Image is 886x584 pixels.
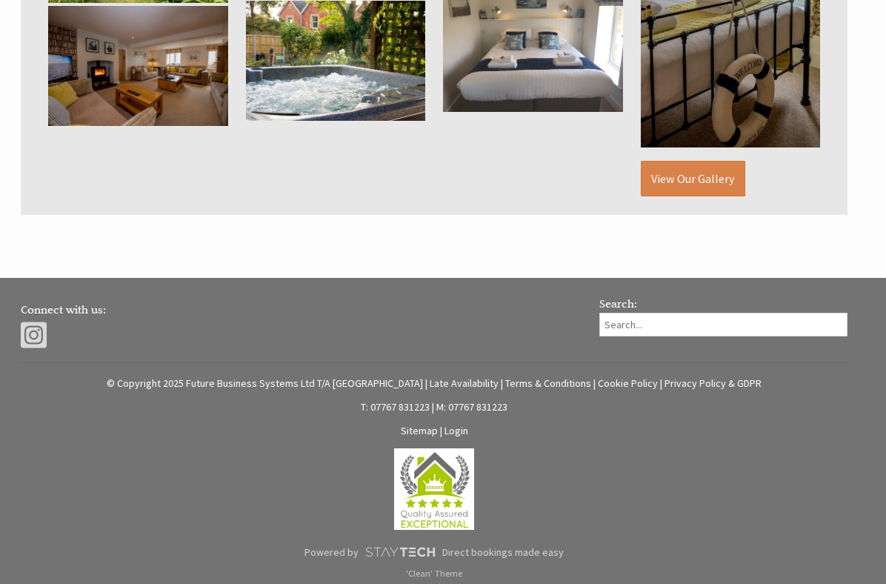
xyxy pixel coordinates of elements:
input: Search... [599,313,847,336]
h3: Connect with us: [21,302,583,316]
a: Privacy Policy & GDPR [664,376,762,390]
p: 'Clean' Theme [21,568,847,579]
img: scrumpy.png [364,543,436,561]
span: | [440,424,442,437]
span: | [425,376,427,390]
span: | [432,400,434,414]
a: Login [444,424,468,437]
a: Sitemap [401,424,438,437]
span: | [593,376,596,390]
span: | [660,376,662,390]
a: Late Availability [430,376,499,390]
a: T: 07767 831223 [361,400,430,414]
a: Powered byDirect bookings made easy [21,540,847,565]
h3: Search: [599,296,847,311]
a: Terms & Conditions [505,376,591,390]
a: © Copyright 2025 Future Business Systems Ltd T/A [GEOGRAPHIC_DATA] [107,376,423,390]
a: Cookie Policy [598,376,658,390]
img: Sleeps12.com - Quality Assured - 5 Star Exceptional Award [394,448,474,530]
span: | [501,376,503,390]
img: Instagram [21,320,47,350]
a: View Our Gallery [641,161,745,196]
a: M: 07767 831223 [436,400,507,414]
